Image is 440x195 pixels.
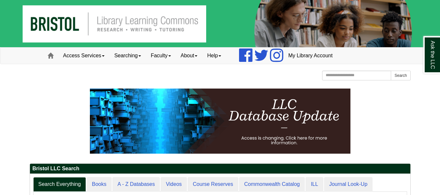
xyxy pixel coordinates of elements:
a: Search Everything [33,177,86,192]
a: Course Reserves [188,177,238,192]
a: Help [202,48,226,64]
img: HTML tutorial [90,89,350,154]
a: A - Z Databases [112,177,160,192]
a: My Library Account [283,48,337,64]
a: ILL [305,177,323,192]
a: Books [87,177,111,192]
button: Search [391,71,410,80]
a: Commonwealth Catalog [239,177,305,192]
h2: Bristol LLC Search [30,164,410,174]
a: Journal Look-Up [324,177,373,192]
a: Access Services [58,48,109,64]
a: Faculty [146,48,176,64]
a: Videos [161,177,187,192]
a: Searching [109,48,146,64]
a: About [176,48,203,64]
